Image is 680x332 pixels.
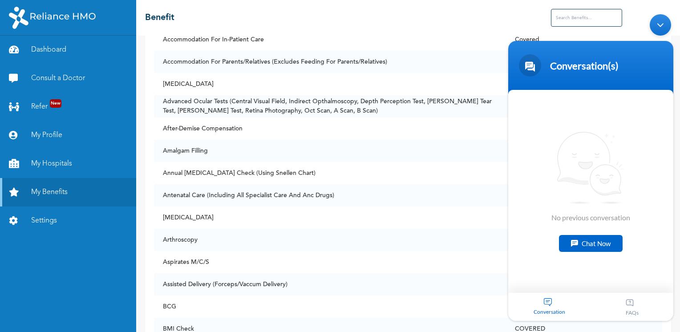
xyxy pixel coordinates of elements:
td: Accommodation For In-Patient Care [154,28,506,51]
td: Assisted Delivery (Forceps/Vaccum Delivery) [154,273,506,296]
img: RelianceHMO's Logo [9,7,96,29]
td: Accommodation For Parents/Relatives (Excludes Feeding For Parents/Relatives) [154,51,506,73]
td: After-Demise Compensation [154,117,506,140]
td: Advanced Ocular Tests (Central Visual Field, Indirect Opthalmoscopy, Depth Perception Test, [PERS... [154,95,506,117]
td: Amalgam Filling [154,140,506,162]
td: Arthroscopy [154,229,506,251]
td: Antenatal Care (Including All Specialist Care And Anc Drugs) [154,184,506,206]
td: [MEDICAL_DATA] [154,73,506,95]
td: [MEDICAL_DATA] [154,206,506,229]
input: Search Benefits... [551,9,622,27]
td: BCG [154,296,506,318]
h2: Benefit [145,11,174,24]
span: New [50,99,61,108]
td: Aspirates M/C/S [154,251,506,273]
td: Annual [MEDICAL_DATA] Check (Using Snellen Chart) [154,162,506,184]
iframe: SalesIQ Chatwindow [504,10,678,325]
